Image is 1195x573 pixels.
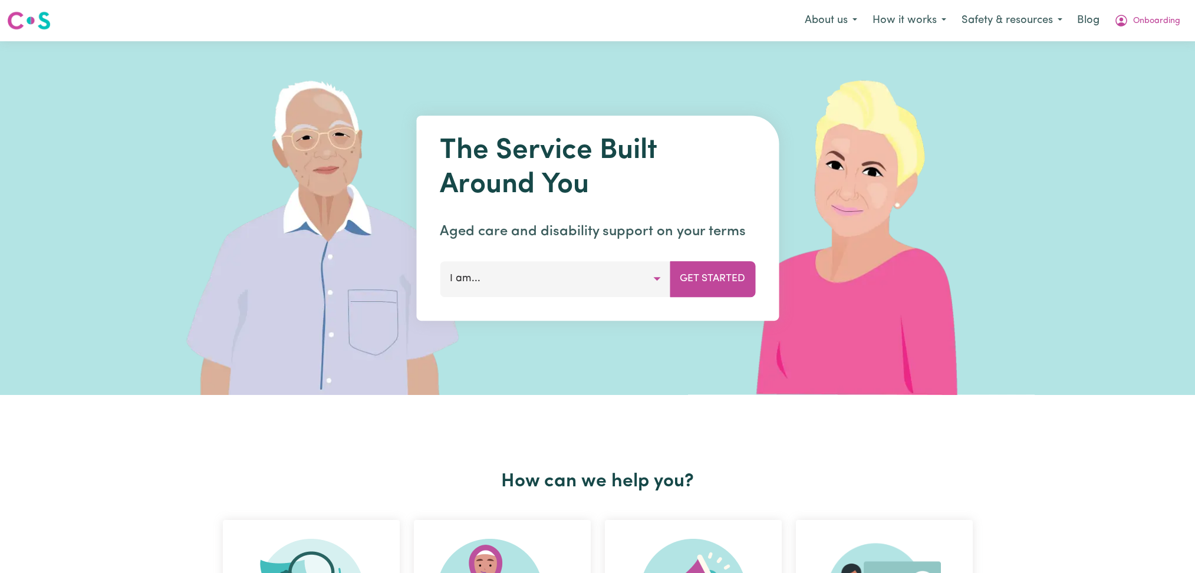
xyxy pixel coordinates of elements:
span: Onboarding [1133,15,1180,28]
button: I am... [440,261,670,297]
button: Get Started [670,261,755,297]
button: My Account [1107,8,1188,33]
img: Careseekers logo [7,10,51,31]
a: Blog [1070,8,1107,34]
p: Aged care and disability support on your terms [440,221,755,242]
button: About us [797,8,865,33]
button: How it works [865,8,954,33]
h1: The Service Built Around You [440,134,755,202]
button: Safety & resources [954,8,1070,33]
a: Careseekers logo [7,7,51,34]
h2: How can we help you? [216,470,980,493]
